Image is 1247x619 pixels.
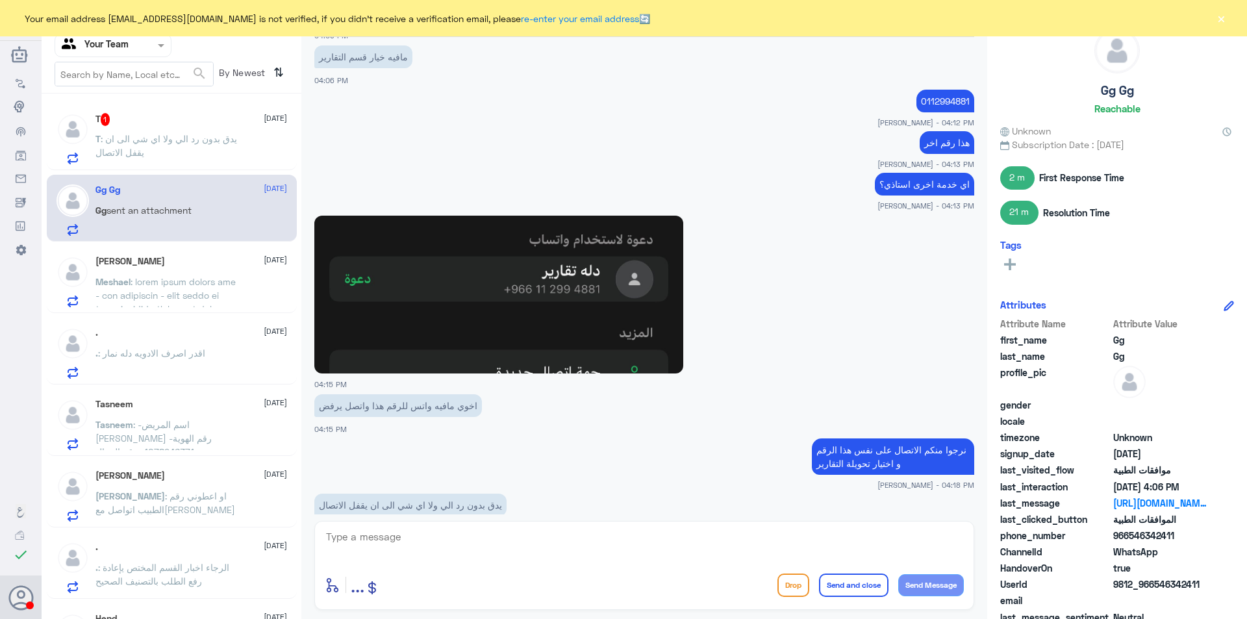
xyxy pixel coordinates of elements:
[264,540,287,551] span: [DATE]
[1000,447,1111,461] span: signup_date
[1113,529,1207,542] span: 966546342411
[95,490,165,501] span: [PERSON_NAME]
[95,419,133,430] span: Tasneem
[95,133,101,144] span: T
[101,113,110,126] span: 1
[1039,171,1124,184] span: First Response Time
[95,113,110,126] h5: T
[1000,529,1111,542] span: phone_number
[95,327,98,338] h5: .
[314,394,482,417] p: 28/8/2025, 4:15 PM
[1094,103,1140,114] h6: Reachable
[1000,124,1051,138] span: Unknown
[1113,317,1207,331] span: Attribute Value
[1000,561,1111,575] span: HandoverOn
[1000,299,1046,310] h6: Attributes
[57,470,89,503] img: defaultAdmin.png
[264,183,287,194] span: [DATE]
[1113,333,1207,347] span: Gg
[95,276,241,574] span: : lorem ipsum dolors ame - con adipiscin - elit seddo ei temp incidid utlaboreet dolorem aliqua e...
[95,256,165,267] h5: Meshael Aljebali
[264,325,287,337] span: [DATE]
[1000,398,1111,412] span: gender
[95,133,237,158] span: : يدق بدون رد الي ولا اي شي الى ان يقفل الاتصال
[351,570,364,600] button: ...
[57,327,89,360] img: defaultAdmin.png
[1000,201,1039,224] span: 21 m
[1113,561,1207,575] span: true
[95,490,235,515] span: : او اعطوني رقم الطبيب اتواصل مع[PERSON_NAME]
[107,205,192,216] span: sent an attachment
[877,158,974,170] span: [PERSON_NAME] - 04:13 PM
[1113,431,1207,444] span: Unknown
[1000,349,1111,363] span: last_name
[1113,349,1207,363] span: Gg
[1113,512,1207,526] span: الموافقات الطبية
[95,562,229,587] span: : الرجاء اخبار القسم المختص يإعادة رفع الطلب بالتصنيف الصحيح
[273,62,284,83] i: ⇅
[1113,577,1207,591] span: 9812_966546342411
[314,494,507,516] p: 28/8/2025, 4:19 PM
[1000,512,1111,526] span: last_clicked_button
[264,254,287,266] span: [DATE]
[95,347,98,359] span: .
[1113,496,1207,510] a: [URL][DOMAIN_NAME]
[812,438,974,475] p: 28/8/2025, 4:18 PM
[1101,83,1134,98] h5: Gg Gg
[1000,317,1111,331] span: Attribute Name
[95,399,133,410] h5: Tasneem
[13,547,29,562] i: check
[1113,480,1207,494] span: 2025-08-28T13:06:35.038Z
[57,256,89,288] img: defaultAdmin.png
[1000,414,1111,428] span: locale
[920,131,974,154] p: 28/8/2025, 4:13 PM
[214,62,268,88] span: By Newest
[57,399,89,431] img: defaultAdmin.png
[95,470,165,481] h5: Abdullah
[1113,594,1207,607] span: null
[192,66,207,81] span: search
[877,479,974,490] span: [PERSON_NAME] - 04:18 PM
[314,216,683,373] img: 1567461024220400.jpg
[521,13,639,24] a: re-enter your email address
[264,112,287,124] span: [DATE]
[25,12,650,25] span: Your email address [EMAIL_ADDRESS][DOMAIN_NAME] is not verified, if you didn't receive a verifica...
[1113,545,1207,559] span: 2
[1000,333,1111,347] span: first_name
[57,542,89,574] img: defaultAdmin.png
[98,347,205,359] span: : اقدر اصرف الادويه دله نمار
[877,117,974,128] span: [PERSON_NAME] - 04:12 PM
[777,574,809,597] button: Drop
[875,173,974,196] p: 28/8/2025, 4:13 PM
[1000,480,1111,494] span: last_interaction
[8,585,33,610] button: Avatar
[877,200,974,211] span: [PERSON_NAME] - 04:13 PM
[1113,366,1146,398] img: defaultAdmin.png
[1000,138,1234,151] span: Subscription Date : [DATE]
[1000,431,1111,444] span: timezone
[95,419,238,539] span: : -اسم المريض [PERSON_NAME] -رقم الهوية 1078946371 -رقم الجوال 0550156444 ما المطلوب؟ كان عندي مو...
[1000,239,1022,251] h6: Tags
[314,76,348,84] span: 04:06 PM
[351,573,364,596] span: ...
[1113,447,1207,461] span: 2025-08-28T12:38:03.463Z
[95,205,107,216] span: Gg
[314,380,347,388] span: 04:15 PM
[55,62,213,86] input: Search by Name, Local etc…
[1000,545,1111,559] span: ChannelId
[57,113,89,145] img: defaultAdmin.png
[1215,12,1228,25] button: ×
[57,184,89,217] img: defaultAdmin.png
[1000,577,1111,591] span: UserId
[95,542,98,553] h5: .
[1000,166,1035,190] span: 2 m
[916,90,974,112] p: 28/8/2025, 4:12 PM
[1000,496,1111,510] span: last_message
[1113,398,1207,412] span: null
[95,562,98,573] span: .
[1000,594,1111,607] span: email
[1113,414,1207,428] span: null
[898,574,964,596] button: Send Message
[95,184,120,196] h5: Gg Gg
[314,45,412,68] p: 28/8/2025, 4:06 PM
